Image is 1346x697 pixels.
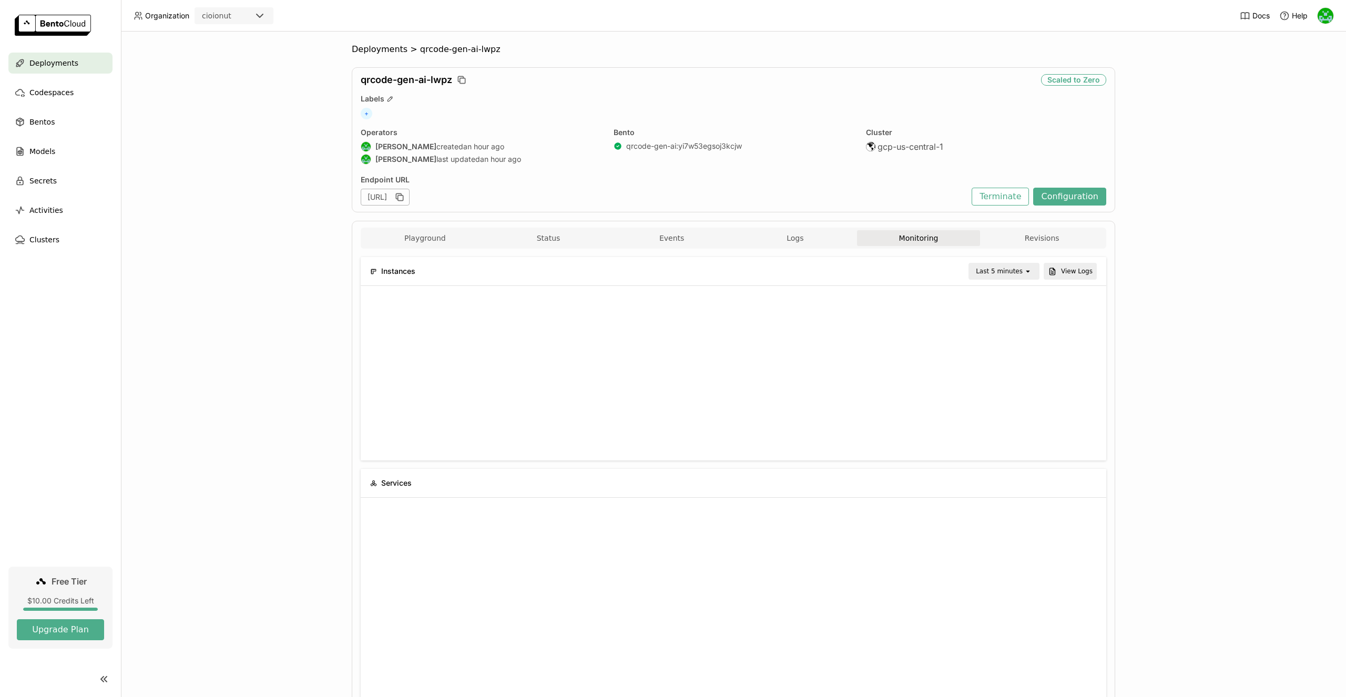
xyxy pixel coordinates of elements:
span: Instances [381,265,415,277]
div: $10.00 Credits Left [17,596,104,606]
span: Deployments [29,57,78,69]
div: Cluster [866,128,1106,137]
img: Ionut Cio [361,142,371,151]
div: last updated [361,154,601,165]
button: Terminate [972,188,1029,206]
div: Labels [361,94,1106,104]
div: Scaled to Zero [1041,74,1106,86]
input: Selected cioionut. [232,11,233,22]
img: logo [15,15,91,36]
a: Bentos [8,111,113,132]
div: Help [1279,11,1308,21]
strong: [PERSON_NAME] [375,142,436,151]
div: Operators [361,128,601,137]
div: Endpoint URL [361,175,966,184]
button: Revisions [980,230,1104,246]
span: Activities [29,204,63,217]
img: Ionut Cio [1318,8,1333,24]
div: Last 5 minutes [976,266,1023,276]
span: Free Tier [52,576,87,587]
span: an hour ago [463,142,504,151]
button: View Logs [1044,263,1097,280]
a: qrcode-gen-ai:yi7w53egsoj3kcjw [626,141,742,151]
button: Status [487,230,610,246]
span: Logs [787,233,803,243]
span: Docs [1252,11,1270,20]
span: + [361,108,372,119]
a: Secrets [8,170,113,191]
a: Activities [8,200,113,221]
a: Free Tier$10.00 Credits LeftUpgrade Plan [8,567,113,649]
button: Playground [363,230,487,246]
div: created [361,141,601,152]
a: Codespaces [8,82,113,103]
div: [URL] [361,189,410,206]
span: gcp-us-central-1 [878,141,943,152]
span: Organization [145,11,189,20]
button: Configuration [1033,188,1106,206]
span: Services [381,477,412,489]
strong: [PERSON_NAME] [375,155,436,164]
span: Bentos [29,116,55,128]
div: cioionut [202,11,231,21]
a: Models [8,141,113,162]
a: Docs [1240,11,1270,21]
svg: open [1024,267,1032,275]
span: qrcode-gen-ai-lwpz [361,74,452,86]
span: qrcode-gen-ai-lwpz [420,44,501,55]
iframe: Number of Replicas [369,294,1098,452]
button: Events [610,230,733,246]
span: Clusters [29,233,59,246]
div: Bento [614,128,854,137]
a: Deployments [8,53,113,74]
span: Help [1292,11,1308,20]
span: Secrets [29,175,57,187]
button: Upgrade Plan [17,619,104,640]
img: Ionut Cio [361,155,371,164]
span: Deployments [352,44,407,55]
span: Codespaces [29,86,74,99]
span: Models [29,145,55,158]
iframe: Request Per Second [369,506,1098,664]
a: Clusters [8,229,113,250]
button: Monitoring [857,230,981,246]
span: > [407,44,420,55]
nav: Breadcrumbs navigation [352,44,1115,55]
span: an hour ago [480,155,521,164]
